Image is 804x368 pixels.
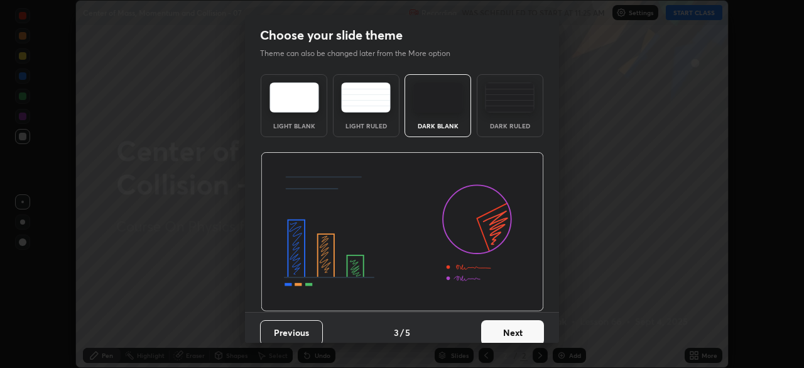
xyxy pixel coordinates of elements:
h4: / [400,326,404,339]
img: lightTheme.e5ed3b09.svg [269,82,319,113]
h2: Choose your slide theme [260,27,403,43]
h4: 3 [394,326,399,339]
button: Next [481,320,544,345]
button: Previous [260,320,323,345]
img: darkThemeBanner.d06ce4a2.svg [261,152,544,312]
div: Dark Blank [413,123,463,129]
img: darkRuledTheme.de295e13.svg [485,82,535,113]
div: Light Blank [269,123,319,129]
div: Dark Ruled [485,123,535,129]
h4: 5 [405,326,410,339]
img: lightRuledTheme.5fabf969.svg [341,82,391,113]
img: darkTheme.f0cc69e5.svg [413,82,463,113]
p: Theme can also be changed later from the More option [260,48,464,59]
div: Light Ruled [341,123,391,129]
